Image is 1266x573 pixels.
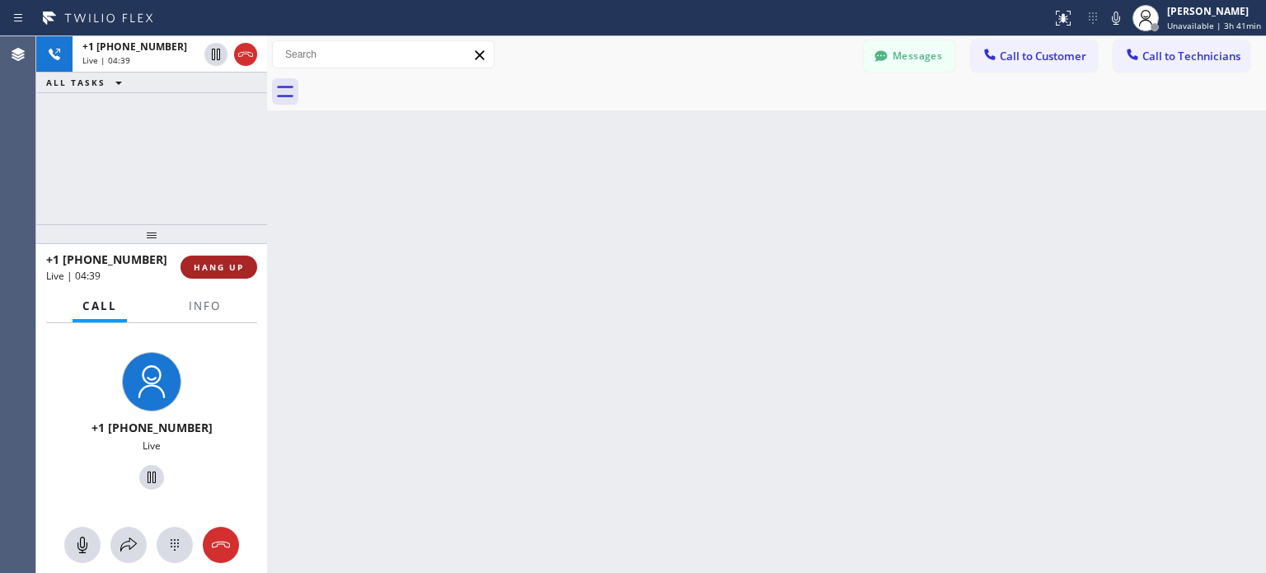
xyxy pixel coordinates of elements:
button: ALL TASKS [36,73,138,92]
button: Hang up [203,527,239,563]
span: HANG UP [194,261,244,273]
button: Call to Customer [971,40,1097,72]
span: Live [143,439,161,453]
span: Live | 04:39 [82,54,130,66]
button: Messages [864,40,954,72]
span: ALL TASKS [46,77,105,88]
button: Open directory [110,527,147,563]
button: Mute [64,527,101,563]
button: Call to Technicians [1114,40,1250,72]
input: Search [273,41,494,68]
span: +1 [PHONE_NUMBER] [82,40,187,54]
span: Unavailable | 3h 41min [1167,20,1261,31]
span: Call to Technicians [1142,49,1240,63]
span: +1 [PHONE_NUMBER] [91,420,213,435]
button: Hang up [234,43,257,66]
span: Live | 04:39 [46,269,101,283]
button: Mute [1104,7,1128,30]
span: Info [189,298,221,313]
button: Call [73,290,127,322]
div: [PERSON_NAME] [1167,4,1261,18]
span: +1 [PHONE_NUMBER] [46,251,167,267]
button: Hold Customer [204,43,227,66]
button: Info [179,290,231,322]
span: Call to Customer [1000,49,1086,63]
span: Call [82,298,117,313]
button: Open dialpad [157,527,193,563]
button: Hold Customer [139,465,164,490]
button: HANG UP [181,256,257,279]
